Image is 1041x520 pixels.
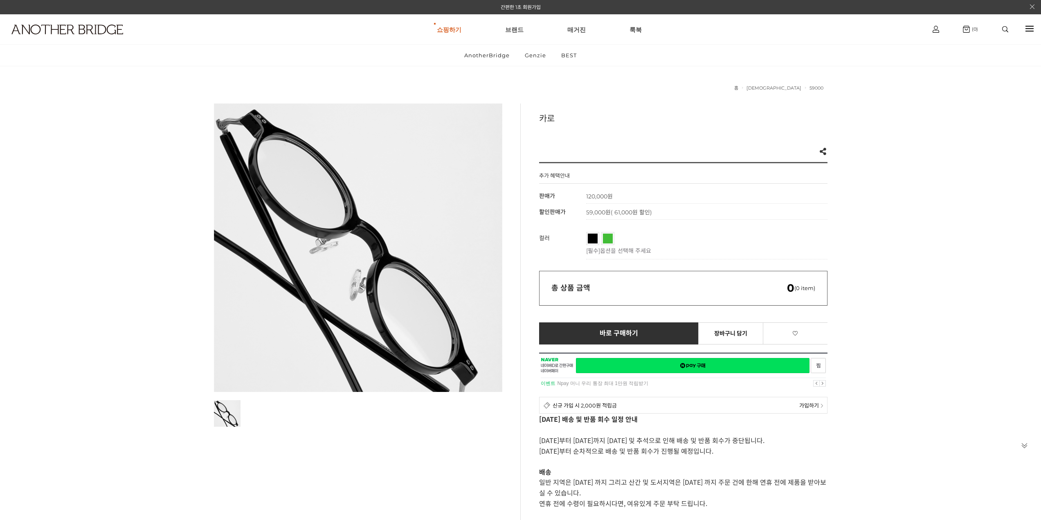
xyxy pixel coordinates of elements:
strong: 총 상품 금액 [551,284,590,293]
p: 연휴 전에 수령이 필요하시다면, 여유있게 주문 부탁 드립니다. [539,498,827,509]
img: 14180b141078b9fad9ef9b9712cf5b44.jpg [214,400,241,427]
img: logo [11,25,123,34]
a: [DEMOGRAPHIC_DATA] [746,85,801,91]
img: search [1002,26,1008,32]
a: 블랙 [588,234,598,243]
li: 투명그린 [601,232,614,245]
strong: 이벤트 [541,380,555,386]
img: npay_sp_more.png [821,404,823,408]
span: 신규 가입 시 2,000원 적립금 [553,401,617,409]
a: 간편한 1초 회원가입 [501,4,541,10]
p: 일반 지역은 [DATE] 까지 그리고 산간 및 도서지역은 [DATE] 까지 주문 건에 한해 연휴 전에 제품을 받아보실 수 있습니다. [539,477,827,498]
a: 새창 [576,358,809,373]
a: 신규 가입 시 2,000원 적립금 가입하기 [539,397,827,414]
a: 쇼핑하기 [437,15,461,44]
a: Npay 머니 우리 통장 최대 1만원 적립받기 [558,380,649,386]
img: cart [933,26,939,33]
h3: 카로 [539,112,827,124]
span: 블랙 [588,234,613,239]
strong: [DATE] 배송 및 반품 회수 일정 안내 [539,414,638,424]
strong: 배송 [539,467,551,477]
a: 바로 구매하기 [539,322,699,344]
img: detail_membership.png [544,402,551,409]
span: 59,000원 [586,209,652,216]
a: (0) [963,26,978,33]
a: 59000 [809,85,823,91]
span: (0 item) [787,285,815,291]
span: 옵션을 선택해 주세요 [600,247,651,254]
em: 0 [787,281,794,295]
th: 컬러 [539,228,586,259]
span: ( 61,000원 할인) [611,209,652,216]
span: 가입하기 [799,401,819,409]
img: 14180b141078b9fad9ef9b9712cf5b44.jpg [214,104,502,392]
a: 새창 [811,358,826,373]
a: 매거진 [567,15,586,44]
span: 투명그린 [603,234,637,239]
a: 투명그린 [603,234,613,243]
a: 홈 [734,85,738,91]
a: AnotherBridge [457,45,517,66]
a: 룩북 [630,15,642,44]
a: 브랜드 [505,15,524,44]
p: [DATE]부터 순차적으로 배송 및 반품 회수가 진행될 예정입니다. [539,446,827,456]
a: logo [4,25,160,54]
p: [DATE]부터 [DATE]까지 [DATE] 및 추석으로 인해 배송 및 반품 회수가 중단됩니다. [539,435,827,446]
a: Genzie [518,45,553,66]
img: cart [963,26,970,33]
span: 할인판매가 [539,208,566,216]
h4: 추가 혜택안내 [539,171,570,183]
li: 블랙 [586,232,599,245]
span: 판매가 [539,192,555,200]
strong: 120,000원 [586,193,613,200]
a: BEST [554,45,584,66]
p: [필수] [586,246,823,254]
a: 장바구니 담기 [698,322,763,344]
span: 바로 구매하기 [600,330,639,337]
span: (0) [970,26,978,32]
